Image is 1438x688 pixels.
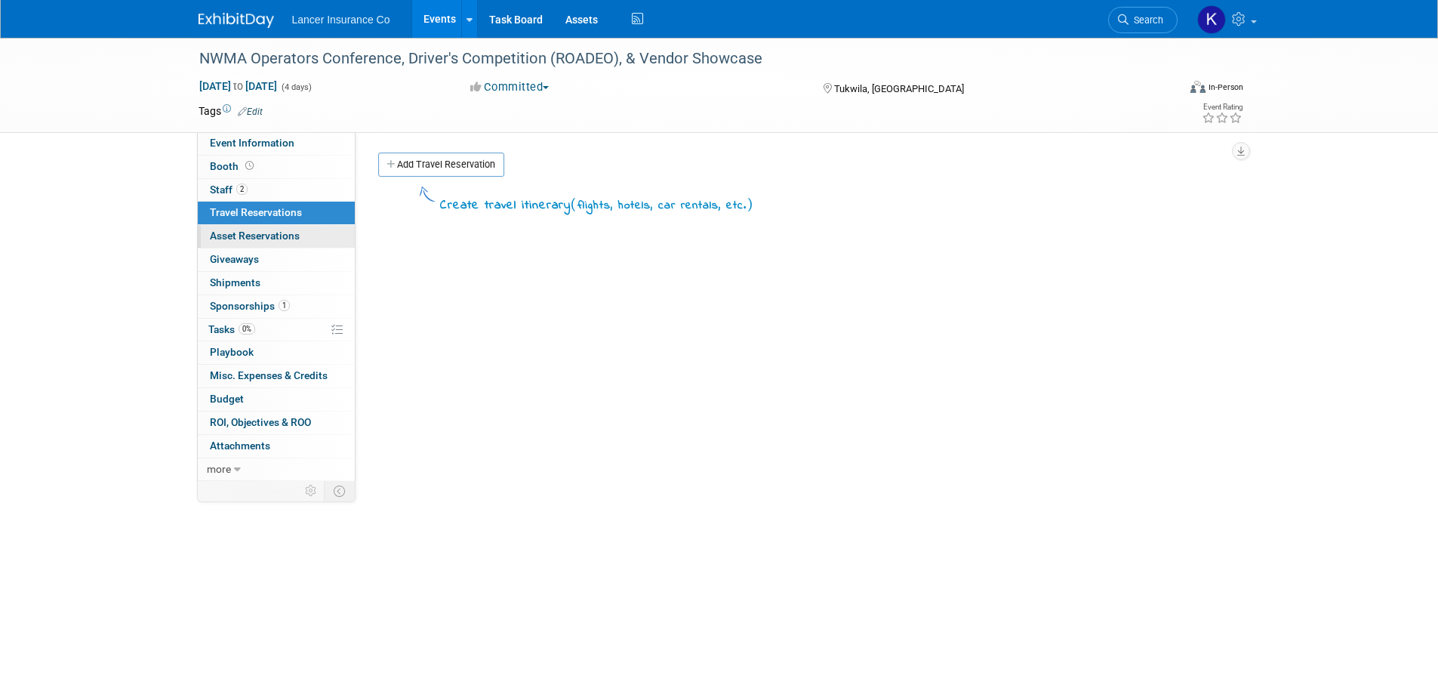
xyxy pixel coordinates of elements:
[231,80,245,92] span: to
[198,388,355,411] a: Budget
[1108,7,1178,33] a: Search
[238,106,263,117] a: Edit
[834,83,964,94] span: Tukwila, [GEOGRAPHIC_DATA]
[239,323,255,335] span: 0%
[198,319,355,341] a: Tasks0%
[1190,81,1206,93] img: Format-Inperson.png
[198,179,355,202] a: Staff2
[1197,5,1226,34] img: Kimberlee Bissegger
[236,184,248,195] span: 2
[210,300,290,312] span: Sponsorships
[198,248,355,271] a: Giveaways
[198,202,355,224] a: Travel Reservations
[747,196,753,211] span: )
[210,346,254,358] span: Playbook
[198,341,355,364] a: Playbook
[571,196,577,211] span: (
[378,153,504,177] a: Add Travel Reservation
[210,160,257,172] span: Booth
[198,435,355,458] a: Attachments
[210,276,260,288] span: Shipments
[194,45,1155,73] div: NWMA Operators Conference, Driver's Competition (ROADEO), & Vendor Showcase
[324,481,355,501] td: Toggle Event Tabs
[1202,103,1242,111] div: Event Rating
[210,184,248,196] span: Staff
[279,300,290,311] span: 1
[199,103,263,119] td: Tags
[210,369,328,381] span: Misc. Expenses & Credits
[280,82,312,92] span: (4 days)
[1089,79,1244,101] div: Event Format
[298,481,325,501] td: Personalize Event Tab Strip
[198,295,355,318] a: Sponsorships1
[440,195,753,215] div: Create travel itinerary
[210,206,302,218] span: Travel Reservations
[208,323,255,335] span: Tasks
[210,253,259,265] span: Giveaways
[198,365,355,387] a: Misc. Expenses & Credits
[198,132,355,155] a: Event Information
[207,463,231,475] span: more
[198,272,355,295] a: Shipments
[210,393,244,405] span: Budget
[198,412,355,434] a: ROI, Objectives & ROO
[242,160,257,171] span: Booth not reserved yet
[210,440,270,452] span: Attachments
[210,416,311,428] span: ROI, Objectives & ROO
[198,225,355,248] a: Asset Reservations
[199,13,274,28] img: ExhibitDay
[210,230,300,242] span: Asset Reservations
[577,197,747,214] span: flights, hotels, car rentals, etc.
[292,14,390,26] span: Lancer Insurance Co
[465,79,555,95] button: Committed
[210,137,294,149] span: Event Information
[1129,14,1163,26] span: Search
[1208,82,1243,93] div: In-Person
[199,79,278,93] span: [DATE] [DATE]
[198,458,355,481] a: more
[198,156,355,178] a: Booth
